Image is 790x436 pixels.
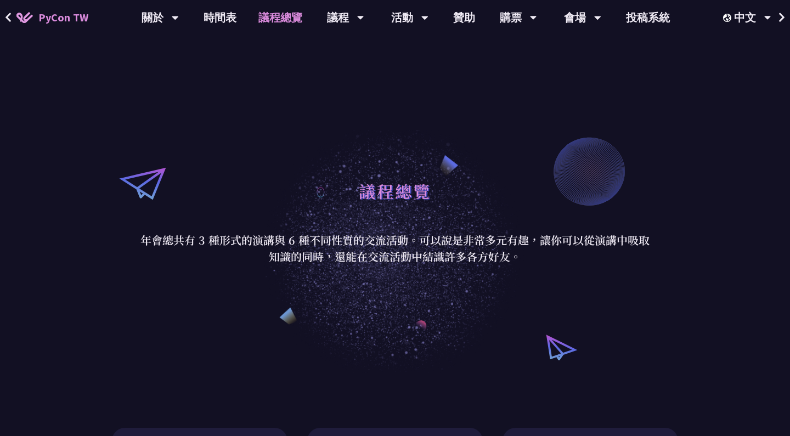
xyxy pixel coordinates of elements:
span: PyCon TW [38,9,88,26]
img: Locale Icon [723,14,734,22]
a: PyCon TW [5,4,99,31]
p: 年會總共有 3 種形式的演講與 6 種不同性質的交流活動。可以說是非常多元有趣，讓你可以從演講中吸取知識的同時，還能在交流活動中結識許多各方好友。 [140,232,650,265]
img: Home icon of PyCon TW 2025 [16,12,33,23]
h1: 議程總覽 [359,174,431,207]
